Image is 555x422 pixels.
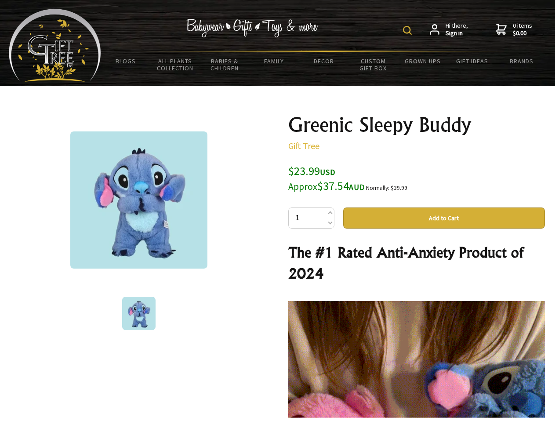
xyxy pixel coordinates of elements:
[151,52,200,77] a: All Plants Collection
[398,52,447,70] a: Grown Ups
[497,52,547,70] a: Brands
[288,244,523,282] strong: The #1 Rated Anti-Anxiety Product of 2024
[288,181,317,193] small: Approx
[299,52,348,70] a: Decor
[70,131,207,269] img: Greenic Sleepy Buddy
[513,29,532,37] strong: $0.00
[200,52,250,77] a: Babies & Children
[446,22,468,37] span: Hi there,
[513,22,532,37] span: 0 items
[348,52,398,77] a: Custom Gift Box
[403,26,412,35] img: product search
[496,22,532,37] a: 0 items$0.00
[343,207,545,229] button: Add to Cart
[288,164,365,193] span: $23.99 $37.54
[288,140,319,151] a: Gift Tree
[250,52,299,70] a: Family
[320,167,335,177] span: USD
[349,182,365,192] span: AUD
[446,29,468,37] strong: Sign in
[288,114,545,135] h1: Greenic Sleepy Buddy
[122,297,156,330] img: Greenic Sleepy Buddy
[186,19,318,37] img: Babywear - Gifts - Toys & more
[447,52,497,70] a: Gift Ideas
[430,22,468,37] a: Hi there,Sign in
[366,184,407,192] small: Normally: $39.99
[9,9,101,82] img: Babyware - Gifts - Toys and more...
[101,52,151,70] a: BLOGS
